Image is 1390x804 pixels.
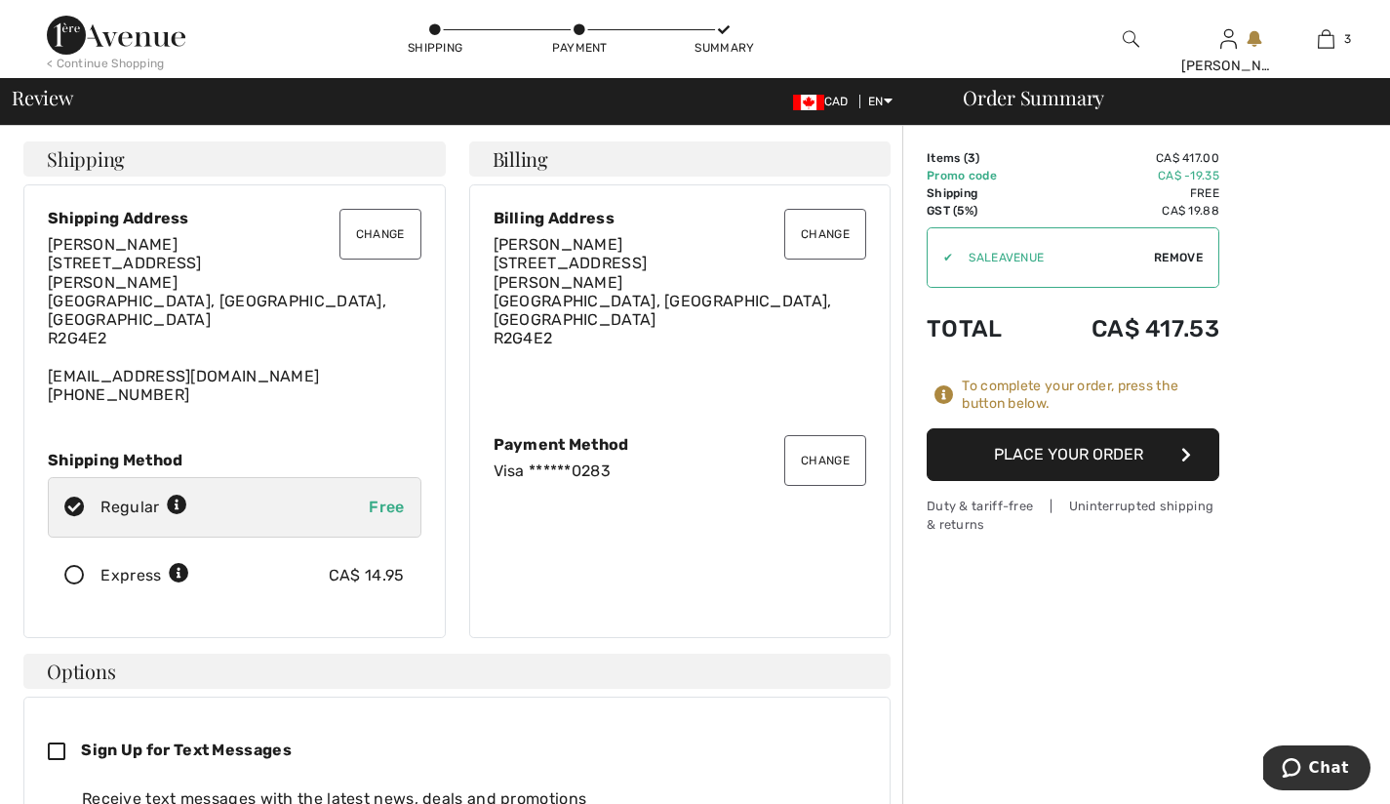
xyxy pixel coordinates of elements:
[927,184,1035,202] td: Shipping
[927,202,1035,220] td: GST (5%)
[962,378,1219,413] div: To complete your order, press the button below.
[48,254,386,347] span: [STREET_ADDRESS][PERSON_NAME] [GEOGRAPHIC_DATA], [GEOGRAPHIC_DATA], [GEOGRAPHIC_DATA] R2G4E2
[968,151,975,165] span: 3
[1181,56,1277,76] div: [PERSON_NAME]
[1035,149,1219,167] td: CA$ 417.00
[81,741,292,759] span: Sign Up for Text Messages
[953,228,1154,287] input: Promo code
[1220,27,1237,51] img: My Info
[339,209,421,260] button: Change
[494,435,867,454] div: Payment Method
[939,88,1378,107] div: Order Summary
[1263,745,1370,794] iframe: Opens a widget where you can chat to one of our agents
[1220,29,1237,48] a: Sign In
[406,39,464,57] div: Shipping
[494,254,832,347] span: [STREET_ADDRESS][PERSON_NAME] [GEOGRAPHIC_DATA], [GEOGRAPHIC_DATA], [GEOGRAPHIC_DATA] R2G4E2
[494,209,867,227] div: Billing Address
[494,235,623,254] span: [PERSON_NAME]
[369,498,404,516] span: Free
[550,39,609,57] div: Payment
[12,88,73,107] span: Review
[48,235,178,254] span: [PERSON_NAME]
[927,296,1035,362] td: Total
[100,496,187,519] div: Regular
[47,149,125,169] span: Shipping
[1154,249,1203,266] span: Remove
[1318,27,1334,51] img: My Bag
[48,451,421,469] div: Shipping Method
[1278,27,1373,51] a: 3
[493,149,548,169] span: Billing
[1123,27,1139,51] img: search the website
[784,435,866,486] button: Change
[1035,184,1219,202] td: Free
[868,95,893,108] span: EN
[793,95,824,110] img: Canadian Dollar
[47,55,165,72] div: < Continue Shopping
[927,149,1035,167] td: Items ( )
[23,654,891,689] h4: Options
[793,95,856,108] span: CAD
[784,209,866,260] button: Change
[100,564,189,587] div: Express
[1035,296,1219,362] td: CA$ 417.53
[1035,167,1219,184] td: CA$ -19.35
[48,235,421,404] div: [EMAIL_ADDRESS][DOMAIN_NAME] [PHONE_NUMBER]
[48,209,421,227] div: Shipping Address
[928,249,953,266] div: ✔
[927,497,1219,534] div: Duty & tariff-free | Uninterrupted shipping & returns
[695,39,753,57] div: Summary
[927,428,1219,481] button: Place Your Order
[1035,202,1219,220] td: CA$ 19.88
[329,564,405,587] div: CA$ 14.95
[1344,30,1351,48] span: 3
[47,16,185,55] img: 1ère Avenue
[927,167,1035,184] td: Promo code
